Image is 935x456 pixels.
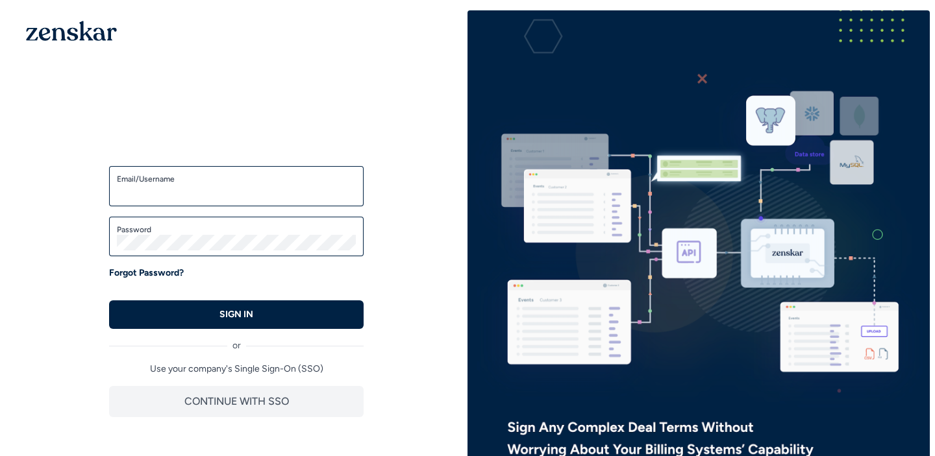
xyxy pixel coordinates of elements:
button: CONTINUE WITH SSO [109,386,364,417]
label: Password [117,224,356,235]
a: Forgot Password? [109,267,184,280]
div: or [109,329,364,352]
button: SIGN IN [109,300,364,329]
p: Use your company's Single Sign-On (SSO) [109,363,364,376]
p: SIGN IN [219,308,253,321]
img: 1OGAJ2xQqyY4LXKgY66KYq0eOWRCkrZdAb3gUhuVAqdWPZE9SRJmCz+oDMSn4zDLXe31Ii730ItAGKgCKgCCgCikA4Av8PJUP... [26,21,117,41]
label: Email/Username [117,174,356,184]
